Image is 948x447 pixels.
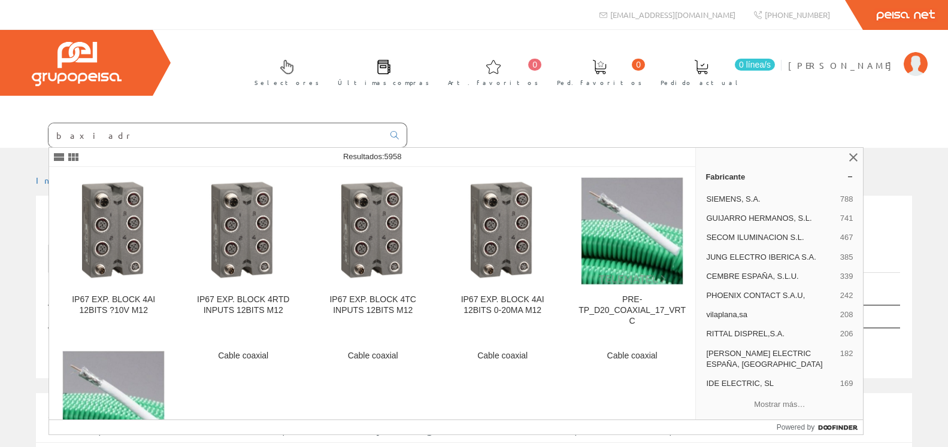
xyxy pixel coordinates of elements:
span: GUIJARRO HERMANOS, S.L. [706,213,835,224]
a: Powered by [777,420,864,434]
td: No se han encontrado artículos, pruebe con otra búsqueda [48,328,810,357]
span: JUNG ELECTRO IBERICA S.A. [706,252,835,263]
span: 339 [840,271,853,282]
a: Listado de artículos [48,245,231,273]
span: [EMAIL_ADDRESS][DOMAIN_NAME] [610,10,735,20]
img: Grupo Peisa [32,42,122,86]
h1: 7214481 [48,215,900,239]
a: [PERSON_NAME] [788,50,928,61]
span: 741 [840,213,853,224]
span: CEMBRE ESPAÑA, S.L.U. [706,271,835,282]
span: [PERSON_NAME] ELECTRIC ESPAÑA, [GEOGRAPHIC_DATA] [706,348,835,370]
a: IP67 EXP. BLOCK 4RTD INPUTS 12BITS M12 IP67 EXP. BLOCK 4RTD INPUTS 12BITS M12 [178,168,307,340]
div: PRE-TP_D20_COAXIAL_17_VRTC [577,294,687,327]
span: 385 [840,252,853,263]
span: 206 [840,329,853,339]
img: IP67 EXP. BLOCK 4TC INPUTS 12BITS M12 [319,177,427,285]
div: Cable coaxial [318,351,428,361]
span: [PHONE_NUMBER] [765,10,830,20]
span: vilaplana,sa [706,309,835,320]
a: Selectores [243,50,325,93]
img: IP67 EXP. BLOCK 4AI 12BITS 0-20MA M12 [449,177,556,285]
a: Fabricante [696,167,863,186]
a: Inicio [36,175,87,186]
a: IP67 EXP. BLOCK 4AI 12BITS 0-20MA M12 IP67 EXP. BLOCK 4AI 12BITS 0-20MA M12 [438,168,567,340]
div: Cable coaxial [577,351,687,361]
a: PRE-TP_D20_COAXIAL_17_VRTC PRE-TP_D20_COAXIAL_17_VRTC [568,168,696,340]
button: Mostrar más… [701,394,858,414]
span: 169 [840,378,853,389]
span: Pedido actual [661,77,742,89]
span: [PERSON_NAME] [788,59,898,71]
span: RITTAL DISPREL,S.A. [706,329,835,339]
img: IP67 EXP. BLOCK 4RTD INPUTS 12BITS M12 [189,177,297,285]
span: Si no ha encontrado algún artículo en nuestro catálogo introduzca aquí la cantidad y la descripci... [48,406,861,436]
span: 0 [632,59,645,71]
div: IP67 EXP. BLOCK 4RTD INPUTS 12BITS M12 [188,294,298,316]
span: PHOENIX CONTACT S.A.U, [706,290,835,301]
span: 182 [840,348,853,370]
div: Cable coaxial [188,351,298,361]
div: Cable coaxial [447,351,557,361]
span: Powered by [777,422,814,433]
span: Selectores [255,77,319,89]
a: IP67 EXP. BLOCK 4TC INPUTS 12BITS M12 IP67 EXP. BLOCK 4TC INPUTS 12BITS M12 [308,168,437,340]
a: IP67 EXP. BLOCK 4AI 12BITS ?10V M12 IP67 EXP. BLOCK 4AI 12BITS ?10V M12 [49,168,178,340]
span: SIEMENS, S.A. [706,194,835,205]
span: Últimas compras [338,77,429,89]
span: 208 [840,309,853,320]
span: Ped. favoritos [557,77,642,89]
span: 5958 [384,152,402,161]
span: IDE ELECTRIC, SL [706,378,835,389]
label: Mostrar [48,284,153,302]
span: 788 [840,194,853,205]
span: Art. favoritos [448,77,538,89]
div: IP67 EXP. BLOCK 4AI 12BITS 0-20MA M12 [447,294,557,316]
span: 242 [840,290,853,301]
span: Resultados: [343,152,402,161]
span: 0 línea/s [735,59,775,71]
input: Buscar ... [49,123,383,147]
div: IP67 EXP. BLOCK 4TC INPUTS 12BITS M12 [318,294,428,316]
div: IP67 EXP. BLOCK 4AI 12BITS ?10V M12 [59,294,168,316]
span: 0 [528,59,541,71]
img: IP67 EXP. BLOCK 4AI 12BITS ?10V M12 [60,177,168,285]
a: Últimas compras [326,50,435,93]
span: 467 [840,232,853,243]
img: PRE-TP_D20_COAXIAL_17_VRTC [581,177,683,285]
span: SECOM ILUMINACION S.L. [706,232,835,243]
